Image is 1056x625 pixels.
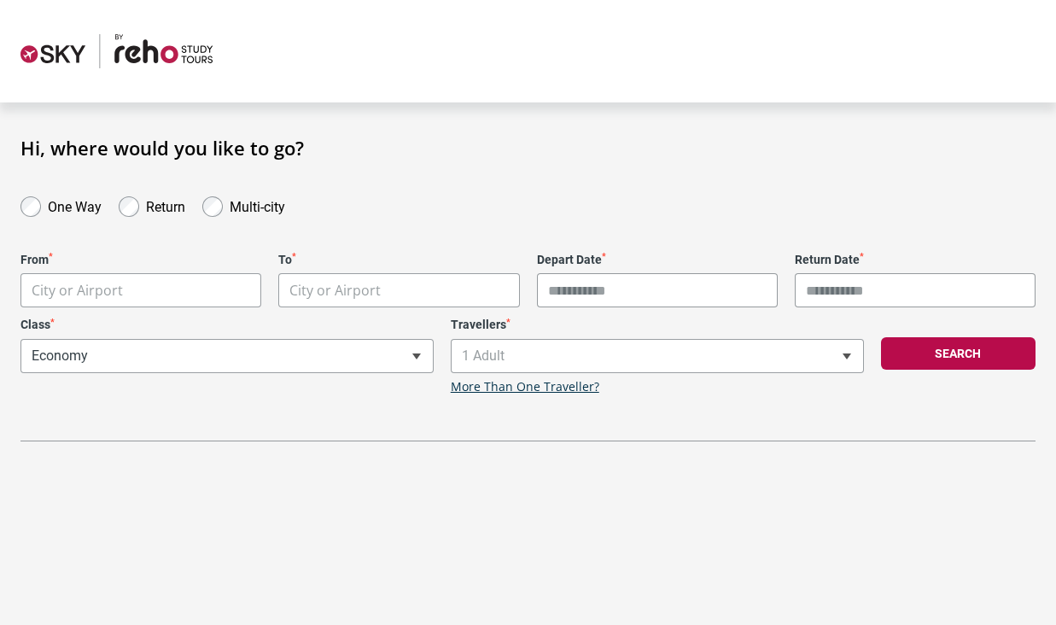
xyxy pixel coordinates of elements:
a: More Than One Traveller? [451,380,599,394]
label: One Way [48,195,102,215]
span: Economy [21,340,433,372]
button: Search [881,337,1036,370]
label: Return Date [795,253,1036,267]
span: City or Airport [21,274,260,307]
span: City or Airport [278,273,519,307]
span: Economy [20,339,434,373]
label: Class [20,318,434,332]
label: Travellers [451,318,864,332]
span: City or Airport [289,281,381,300]
label: From [20,253,261,267]
label: Multi-city [230,195,285,215]
span: 1 Adult [452,340,863,372]
span: City or Airport [279,274,518,307]
span: City or Airport [20,273,261,307]
label: To [278,253,519,267]
span: City or Airport [32,281,123,300]
h1: Hi, where would you like to go? [20,137,1036,159]
label: Return [146,195,185,215]
span: 1 Adult [451,339,864,373]
label: Depart Date [537,253,778,267]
